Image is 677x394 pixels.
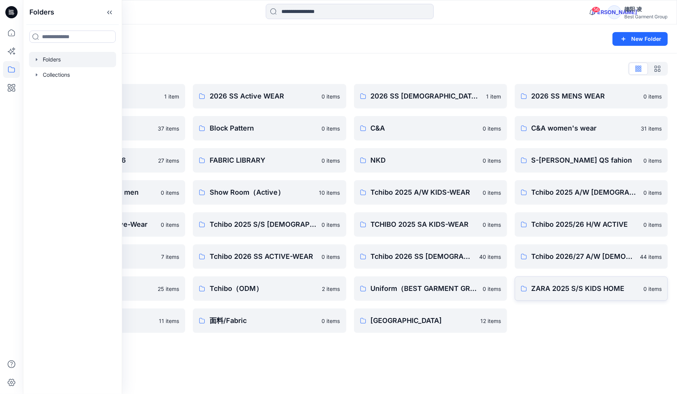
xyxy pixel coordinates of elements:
[515,244,668,269] a: Tchibo 2026/27 A/W [DEMOGRAPHIC_DATA]-WEAR44 items
[592,6,600,13] span: 56
[515,148,668,173] a: S-[PERSON_NAME] QS fahion0 items
[515,212,668,237] a: Tchibo 2025/26 H/W ACTIVE0 items
[515,84,668,108] a: 2026 SS MENS WEAR0 items
[641,124,662,132] p: 31 items
[532,219,639,230] p: Tchibo 2025/26 H/W ACTIVE
[483,189,501,197] p: 0 items
[210,91,317,102] p: 2026 SS Active WEAR
[371,219,478,230] p: TCHIBO 2025 SA KIDS-WEAR
[371,91,481,102] p: 2026 SS [DEMOGRAPHIC_DATA] WEAR
[640,253,662,261] p: 44 items
[322,253,340,261] p: 0 items
[193,212,346,237] a: Tchibo 2025 S/S [DEMOGRAPHIC_DATA]-Wear0 items
[164,92,179,100] p: 1 item
[624,14,667,19] div: Best Garment Group
[322,221,340,229] p: 0 items
[210,283,317,294] p: Tchibo（ODM）
[608,5,621,19] div: [PERSON_NAME]
[354,212,507,237] a: TCHIBO 2025 SA KIDS-WEAR0 items
[354,276,507,301] a: Uniform（BEST GARMENT GROUP）0 items
[486,92,501,100] p: 1 item
[643,285,662,293] p: 0 items
[515,276,668,301] a: ZARA 2025 S/S KIDS HOME0 items
[483,285,501,293] p: 0 items
[161,221,179,229] p: 0 items
[158,124,179,132] p: 37 items
[515,180,668,205] a: Tchibo 2025 A/W [DEMOGRAPHIC_DATA]-WEAR0 items
[532,91,639,102] p: 2026 SS MENS WEAR
[158,285,179,293] p: 25 items
[322,317,340,325] p: 0 items
[371,123,478,134] p: C&A
[354,116,507,140] a: C&A0 items
[193,148,346,173] a: FABRIC LIBRARY0 items
[193,84,346,108] a: 2026 SS Active WEAR0 items
[643,92,662,100] p: 0 items
[354,180,507,205] a: Tchibo 2025 A/W KIDS-WEAR0 items
[193,308,346,333] a: 面料/Fabric0 items
[354,244,507,269] a: Tchibo 2026 SS [DEMOGRAPHIC_DATA]-WEAR40 items
[483,221,501,229] p: 0 items
[532,187,639,198] p: Tchibo 2025 A/W [DEMOGRAPHIC_DATA]-WEAR
[643,221,662,229] p: 0 items
[532,155,639,166] p: S-[PERSON_NAME] QS fahion
[643,189,662,197] p: 0 items
[483,124,501,132] p: 0 items
[371,187,478,198] p: Tchibo 2025 A/W KIDS-WEAR
[532,251,635,262] p: Tchibo 2026/27 A/W [DEMOGRAPHIC_DATA]-WEAR
[371,251,475,262] p: Tchibo 2026 SS [DEMOGRAPHIC_DATA]-WEAR
[322,285,340,293] p: 2 items
[354,84,507,108] a: 2026 SS [DEMOGRAPHIC_DATA] WEAR1 item
[210,155,317,166] p: FABRIC LIBRARY
[210,219,317,230] p: Tchibo 2025 S/S [DEMOGRAPHIC_DATA]-Wear
[210,187,314,198] p: Show Room（Active）
[480,317,501,325] p: 12 items
[193,180,346,205] a: Show Room（Active）10 items
[371,155,478,166] p: NKD
[532,283,639,294] p: ZARA 2025 S/S KIDS HOME
[354,308,507,333] a: [GEOGRAPHIC_DATA]12 items
[479,253,501,261] p: 40 items
[515,116,668,140] a: C&A women's wear31 items
[161,189,179,197] p: 0 items
[371,283,478,294] p: Uniform（BEST GARMENT GROUP）
[624,5,667,14] div: 德阳 凌
[210,251,317,262] p: Tchibo 2026 SS ACTIVE-WEAR
[159,317,179,325] p: 11 items
[193,276,346,301] a: Tchibo（ODM）2 items
[532,123,636,134] p: C&A women's wear
[322,157,340,165] p: 0 items
[210,123,317,134] p: Block Pattern
[193,244,346,269] a: Tchibo 2026 SS ACTIVE-WEAR0 items
[354,148,507,173] a: NKD0 items
[319,189,340,197] p: 10 items
[612,32,668,46] button: New Folder
[322,124,340,132] p: 0 items
[371,315,476,326] p: [GEOGRAPHIC_DATA]
[483,157,501,165] p: 0 items
[193,116,346,140] a: Block Pattern0 items
[322,92,340,100] p: 0 items
[161,253,179,261] p: 7 items
[158,157,179,165] p: 27 items
[210,315,317,326] p: 面料/Fabric
[643,157,662,165] p: 0 items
